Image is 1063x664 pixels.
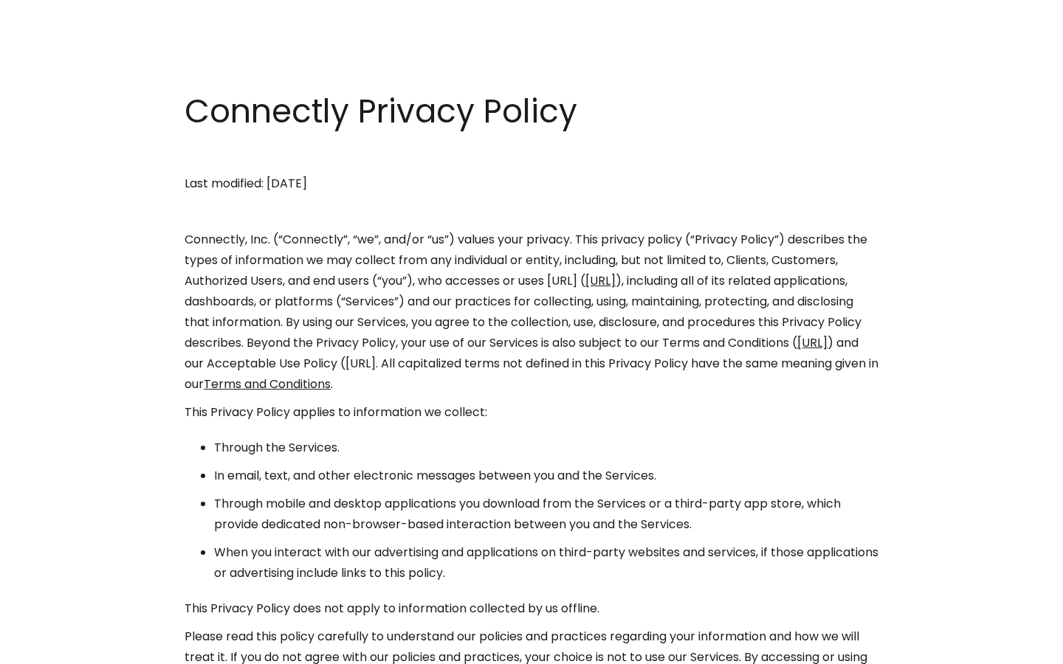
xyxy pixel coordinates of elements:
[185,201,878,222] p: ‍
[185,402,878,423] p: This Privacy Policy applies to information we collect:
[185,229,878,395] p: Connectly, Inc. (“Connectly”, “we”, and/or “us”) values your privacy. This privacy policy (“Priva...
[185,89,878,134] h1: Connectly Privacy Policy
[185,598,878,619] p: This Privacy Policy does not apply to information collected by us offline.
[15,637,89,659] aside: Language selected: English
[185,145,878,166] p: ‍
[214,494,878,535] li: Through mobile and desktop applications you download from the Services or a third-party app store...
[585,272,616,289] a: [URL]
[30,638,89,659] ul: Language list
[204,376,331,392] a: Terms and Conditions
[185,173,878,194] p: Last modified: [DATE]
[214,438,878,458] li: Through the Services.
[797,334,828,351] a: [URL]
[214,466,878,486] li: In email, text, and other electronic messages between you and the Services.
[214,542,878,584] li: When you interact with our advertising and applications on third-party websites and services, if ...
